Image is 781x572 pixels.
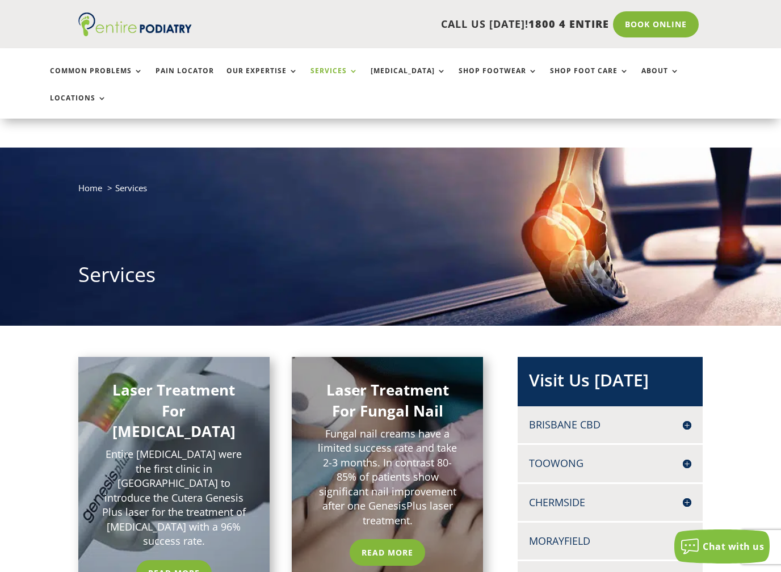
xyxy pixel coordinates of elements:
[101,380,247,447] h2: Laser Treatment For [MEDICAL_DATA]
[50,94,107,119] a: Locations
[703,540,764,553] span: Chat with us
[50,67,143,91] a: Common Problems
[156,67,214,91] a: Pain Locator
[310,67,358,91] a: Services
[78,182,102,194] a: Home
[529,534,692,548] h4: Morayfield
[78,260,703,295] h1: Services
[350,539,425,565] a: Read More
[220,17,609,32] p: CALL US [DATE]!
[78,12,192,36] img: logo (1)
[528,17,609,31] span: 1800 4 ENTIRE
[529,495,692,510] h4: Chermside
[674,529,770,563] button: Chat with us
[529,418,692,432] h4: Brisbane CBD
[78,27,192,39] a: Entire Podiatry
[529,368,692,398] h2: Visit Us [DATE]
[459,67,538,91] a: Shop Footwear
[529,456,692,470] h4: Toowong
[101,447,247,549] p: Entire [MEDICAL_DATA] were the first clinic in [GEOGRAPHIC_DATA] to introduce the Cutera Genesis ...
[78,180,703,204] nav: breadcrumb
[550,67,629,91] a: Shop Foot Care
[226,67,298,91] a: Our Expertise
[314,380,460,427] h2: Laser Treatment For Fungal Nail
[613,11,699,37] a: Book Online
[371,67,446,91] a: [MEDICAL_DATA]
[314,427,460,528] p: Fungal nail creams have a limited success rate and take 2-3 months. In contrast 80-85% of patient...
[641,67,679,91] a: About
[115,182,147,194] span: Services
